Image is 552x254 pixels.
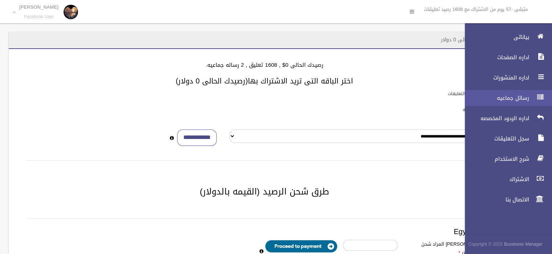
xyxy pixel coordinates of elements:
[459,155,531,163] span: شرح الاستخدام
[468,240,503,248] span: Copyright © 2015
[459,171,552,187] a: الاشتراك
[459,196,531,203] span: الاتصال بنا
[459,176,531,183] span: الاشتراك
[459,135,531,142] span: سجل التعليقات
[17,77,511,85] h3: اختر الباقه التى تريد الاشتراك بها(رصيدك الحالى 0 دولار)
[459,33,531,41] span: بياناتى
[463,106,505,114] label: باقات الرسائل الجماعيه
[459,94,531,102] span: رسائل جماعيه
[448,90,505,98] label: باقات الرد الالى على التعليقات
[19,14,58,20] small: Facebook User
[459,49,552,65] a: اداره الصفحات
[459,74,531,81] span: اداره المنشورات
[459,90,552,106] a: رسائل جماعيه
[432,33,520,47] header: الاشتراك - رصيدك الحالى 0 دولار
[459,110,552,126] a: اداره الردود المخصصه
[459,54,531,61] span: اداره الصفحات
[459,192,552,208] a: الاتصال بنا
[504,240,543,248] strong: Bussiness Manager
[26,228,503,235] h3: Egypt payment
[459,70,552,86] a: اداره المنشورات
[459,151,552,167] a: شرح الاستخدام
[459,29,552,45] a: بياناتى
[17,187,511,196] h2: طرق شحن الرصيد (القيمه بالدولار)
[459,115,531,122] span: اداره الردود المخصصه
[17,62,511,68] h4: رصيدك الحالى 0$ , 1608 تعليق , 2 رساله جماعيه.
[459,131,552,147] a: سجل التعليقات
[19,4,58,10] p: [PERSON_NAME]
